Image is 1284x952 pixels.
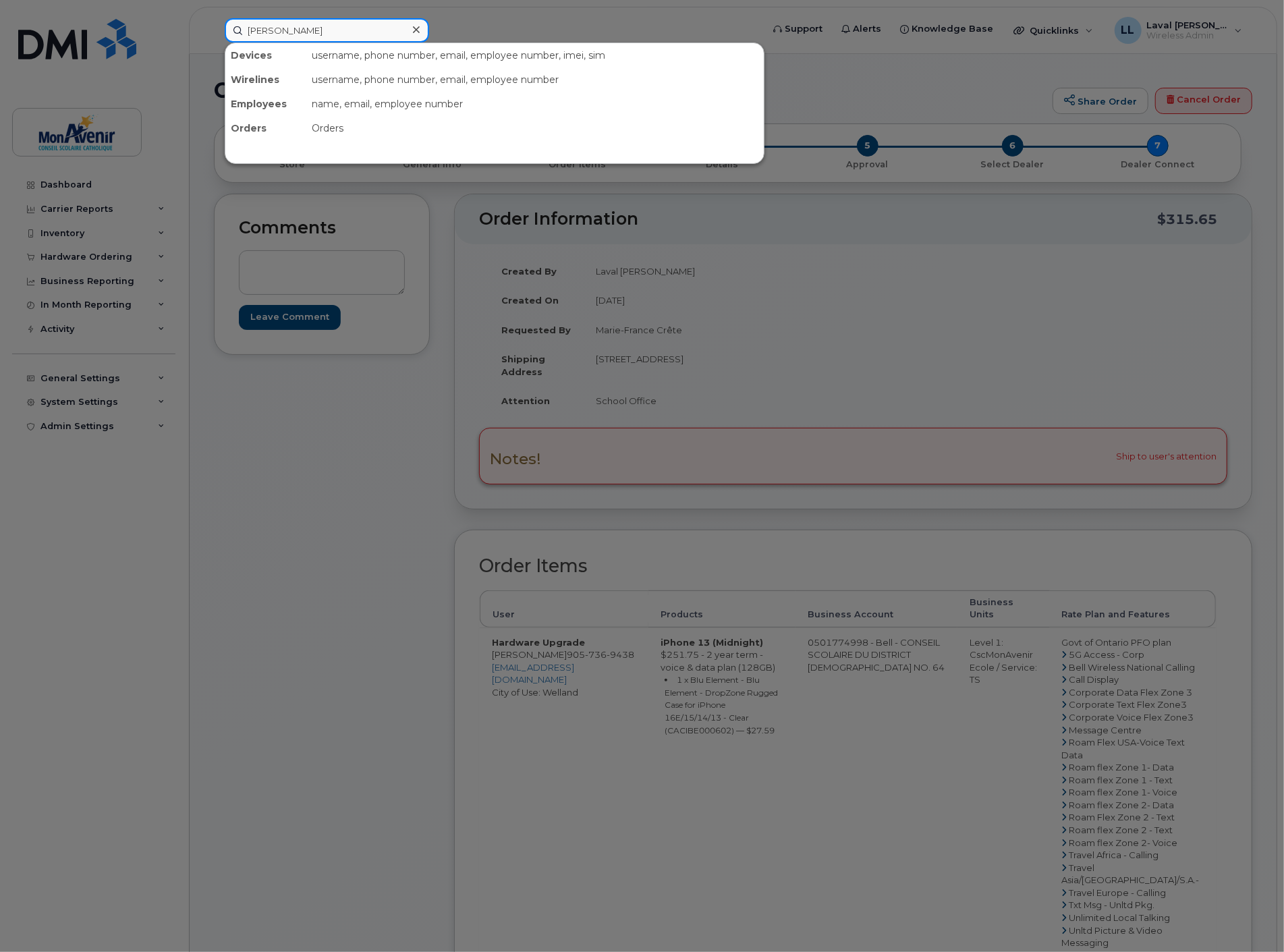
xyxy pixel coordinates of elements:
[225,67,306,92] div: Wirelines
[225,43,306,67] div: Devices
[306,116,764,140] div: Orders
[306,67,764,92] div: username, phone number, email, employee number
[306,43,764,67] div: username, phone number, email, employee number, imei, sim
[225,116,306,140] div: Orders
[306,92,764,116] div: name, email, employee number
[225,92,306,116] div: Employees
